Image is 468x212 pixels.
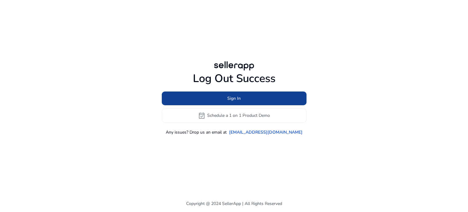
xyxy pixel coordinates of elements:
span: Sign In [227,95,241,102]
h1: Log Out Success [162,72,307,85]
button: Sign In [162,92,307,105]
p: Any issues? Drop us an email at [166,129,227,135]
a: [EMAIL_ADDRESS][DOMAIN_NAME] [229,129,303,135]
button: event_availableSchedule a 1 on 1 Product Demo [162,108,307,123]
span: event_available [198,112,205,119]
